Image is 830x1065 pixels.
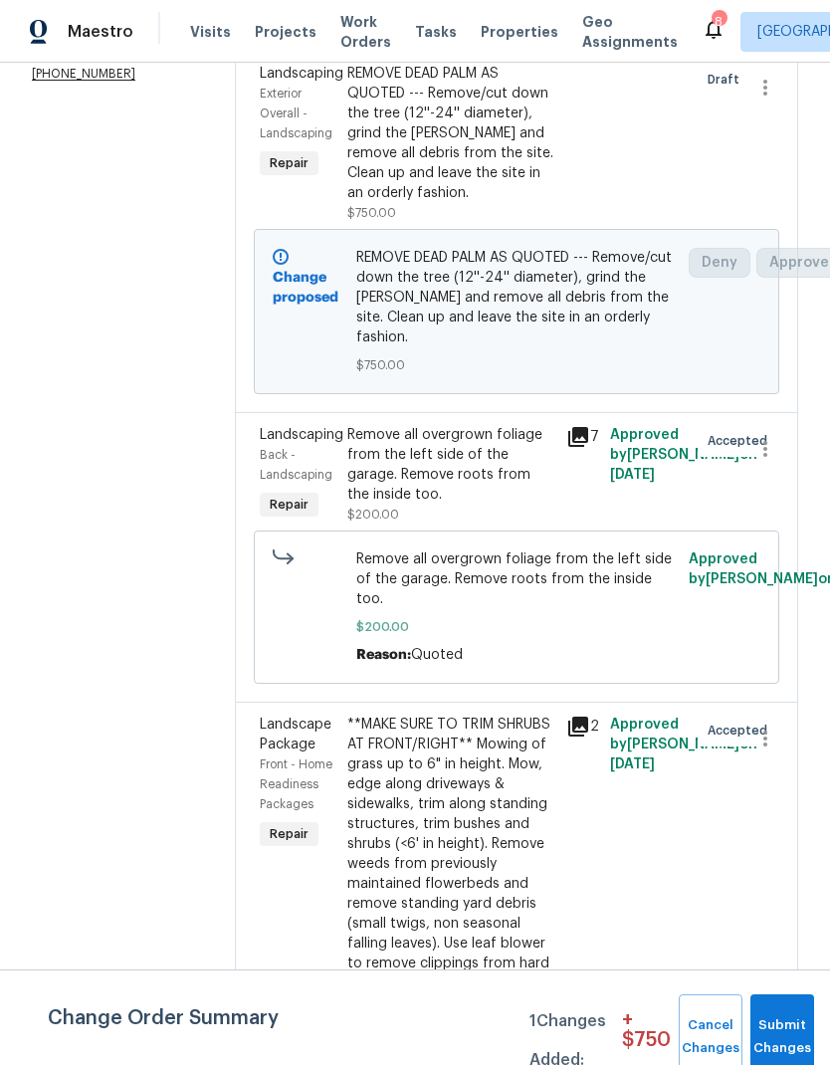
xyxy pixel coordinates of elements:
[68,22,133,42] span: Maestro
[347,715,554,993] div: **MAKE SURE TO TRIM SHRUBS AT FRONT/RIGHT** Mowing of grass up to 6" in height. Mow, edge along d...
[610,468,655,482] span: [DATE]
[262,824,316,844] span: Repair
[582,12,678,52] span: Geo Assignments
[347,207,396,219] span: $750.00
[708,431,775,451] span: Accepted
[260,88,332,139] span: Exterior Overall - Landscaping
[190,22,231,42] span: Visits
[356,549,678,609] span: Remove all overgrown foliage from the left side of the garage. Remove roots from the inside too.
[260,758,332,810] span: Front - Home Readiness Packages
[712,12,726,32] div: 8
[689,248,750,278] button: Deny
[260,449,332,481] span: Back - Landscaping
[708,721,775,741] span: Accepted
[356,617,678,637] span: $200.00
[347,425,554,505] div: Remove all overgrown foliage from the left side of the garage. Remove roots from the inside too.
[273,271,338,305] b: Change proposed
[689,1014,732,1060] span: Cancel Changes
[481,22,558,42] span: Properties
[610,757,655,771] span: [DATE]
[415,25,457,39] span: Tasks
[566,425,598,449] div: 7
[260,67,343,81] span: Landscaping
[340,12,391,52] span: Work Orders
[356,248,678,347] span: REMOVE DEAD PALM AS QUOTED --- Remove/cut down the tree (12''-24'' diameter), grind the [PERSON_N...
[356,355,678,375] span: $750.00
[262,495,316,515] span: Repair
[760,1014,804,1060] span: Submit Changes
[566,715,598,739] div: 2
[260,428,343,442] span: Landscaping
[610,718,757,771] span: Approved by [PERSON_NAME] on
[411,648,463,662] span: Quoted
[260,718,331,751] span: Landscape Package
[708,70,747,90] span: Draft
[610,428,757,482] span: Approved by [PERSON_NAME] on
[262,153,316,173] span: Repair
[356,648,411,662] span: Reason:
[255,22,316,42] span: Projects
[347,509,399,521] span: $200.00
[347,64,554,203] div: REMOVE DEAD PALM AS QUOTED --- Remove/cut down the tree (12''-24'' diameter), grind the [PERSON_N...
